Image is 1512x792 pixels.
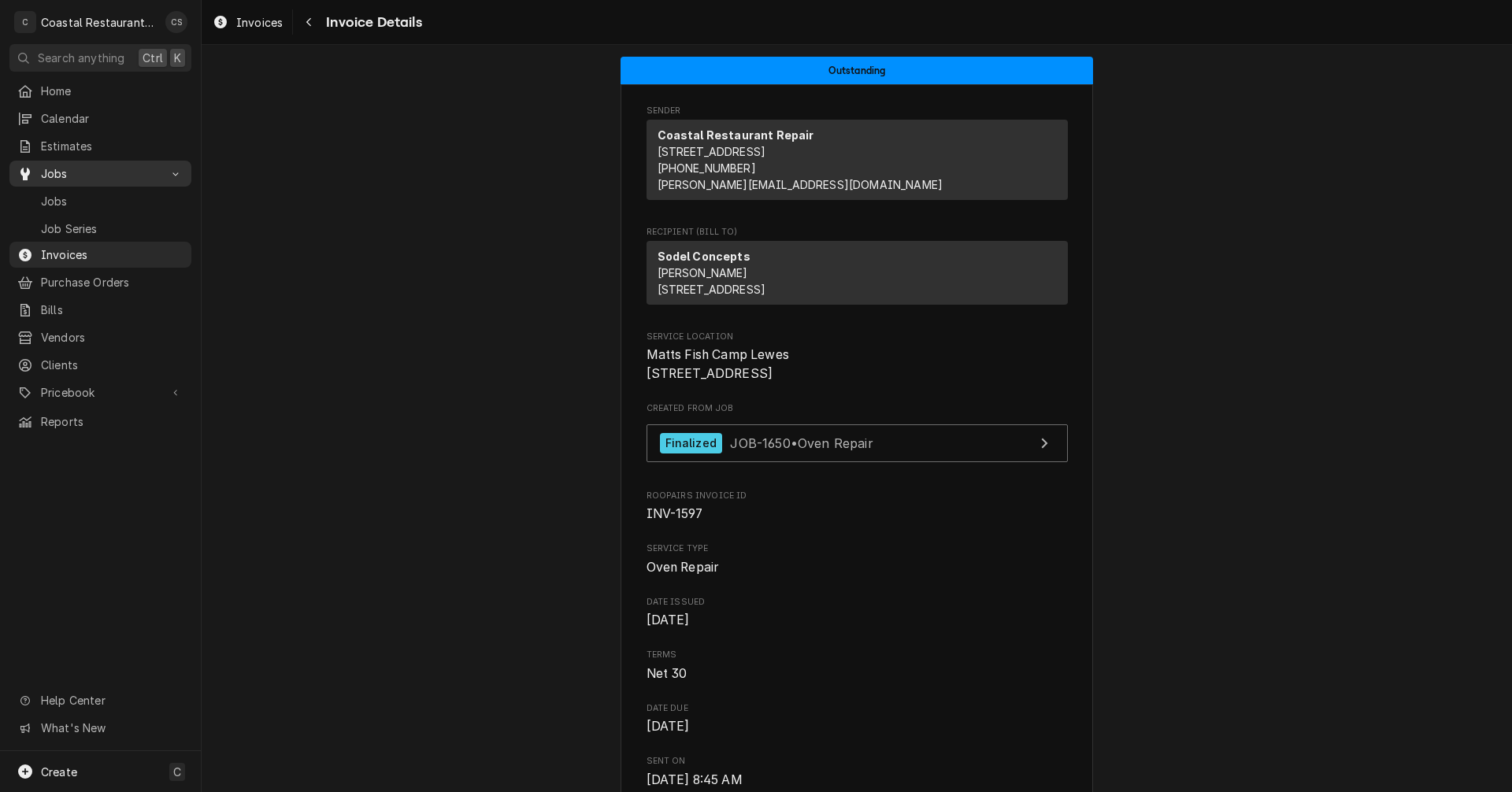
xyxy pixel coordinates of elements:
span: Bills [41,302,183,318]
a: Clients [9,352,191,378]
div: C [14,11,36,33]
strong: Coastal Restaurant Repair [658,128,814,142]
a: Invoices [9,242,191,268]
div: Finalized [660,433,722,454]
span: Sent On [647,771,1068,790]
span: [PERSON_NAME] [STREET_ADDRESS] [658,266,766,296]
div: Service Location [647,331,1068,383]
span: Home [41,83,183,99]
div: Date Due [647,702,1068,736]
span: INV-1597 [647,506,702,521]
span: [DATE] [647,613,690,627]
span: Calendar [41,110,183,127]
span: [DATE] [647,719,690,734]
span: Jobs [41,193,183,209]
a: Go to What's New [9,715,191,741]
div: Recipient (Bill To) [647,241,1068,311]
a: Invoices [206,9,289,35]
div: Created From Job [647,402,1068,470]
span: Service Location [647,346,1068,383]
a: Go to Jobs [9,161,191,187]
span: Matts Fish Camp Lewes [STREET_ADDRESS] [647,347,789,381]
span: Date Due [647,717,1068,736]
a: Vendors [9,324,191,350]
div: CS [165,11,187,33]
a: Home [9,78,191,104]
span: Roopairs Invoice ID [647,490,1068,502]
div: Status [621,57,1093,84]
span: K [174,50,181,66]
span: Invoice Details [321,12,421,33]
a: [PHONE_NUMBER] [658,161,756,175]
span: Invoices [236,14,283,31]
span: Outstanding [828,65,886,76]
span: [STREET_ADDRESS] [658,145,766,158]
span: Vendors [41,329,183,346]
strong: Sodel Concepts [658,250,750,263]
span: Date Issued [647,611,1068,630]
div: Chris Sockriter's Avatar [165,11,187,33]
div: Terms [647,649,1068,683]
span: C [173,764,181,780]
span: [DATE] 8:45 AM [647,772,743,787]
span: Jobs [41,165,160,182]
span: Date Issued [647,596,1068,609]
a: Jobs [9,188,191,214]
span: Service Type [647,558,1068,577]
div: Sender [647,120,1068,200]
a: Go to Pricebook [9,379,191,405]
div: Invoice Sender [647,105,1068,207]
span: Reports [41,413,183,430]
a: Bills [9,297,191,323]
button: Navigate back [296,9,321,35]
span: Roopairs Invoice ID [647,505,1068,524]
span: Help Center [41,692,182,709]
span: Pricebook [41,384,160,401]
div: Roopairs Invoice ID [647,490,1068,524]
div: Invoice Recipient [647,226,1068,312]
span: Terms [647,664,1068,683]
div: Sender [647,120,1068,206]
span: Oven Repair [647,560,719,575]
div: Date Issued [647,596,1068,630]
a: Job Series [9,216,191,242]
a: Purchase Orders [9,269,191,295]
div: Coastal Restaurant Repair [41,14,157,31]
a: Reports [9,409,191,435]
span: Clients [41,357,183,373]
span: Invoices [41,246,183,263]
span: What's New [41,720,182,736]
span: Terms [647,649,1068,661]
span: Sent On [647,755,1068,768]
span: Job Series [41,220,183,237]
a: [PERSON_NAME][EMAIL_ADDRESS][DOMAIN_NAME] [658,178,943,191]
span: Create [41,765,77,779]
div: Sent On [647,755,1068,789]
span: Recipient (Bill To) [647,226,1068,239]
a: Go to Help Center [9,687,191,713]
span: Estimates [41,138,183,154]
div: Service Type [647,542,1068,576]
span: JOB-1650 • Oven Repair [730,435,873,450]
button: Search anythingCtrlK [9,44,191,72]
span: Sender [647,105,1068,117]
span: Service Type [647,542,1068,555]
span: Created From Job [647,402,1068,415]
a: Calendar [9,105,191,131]
span: Net 30 [647,666,687,681]
span: Date Due [647,702,1068,715]
a: View Job [647,424,1068,463]
div: Recipient (Bill To) [647,241,1068,305]
span: Service Location [647,331,1068,343]
span: Search anything [38,50,124,66]
span: Ctrl [143,50,163,66]
span: Purchase Orders [41,274,183,291]
a: Estimates [9,133,191,159]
